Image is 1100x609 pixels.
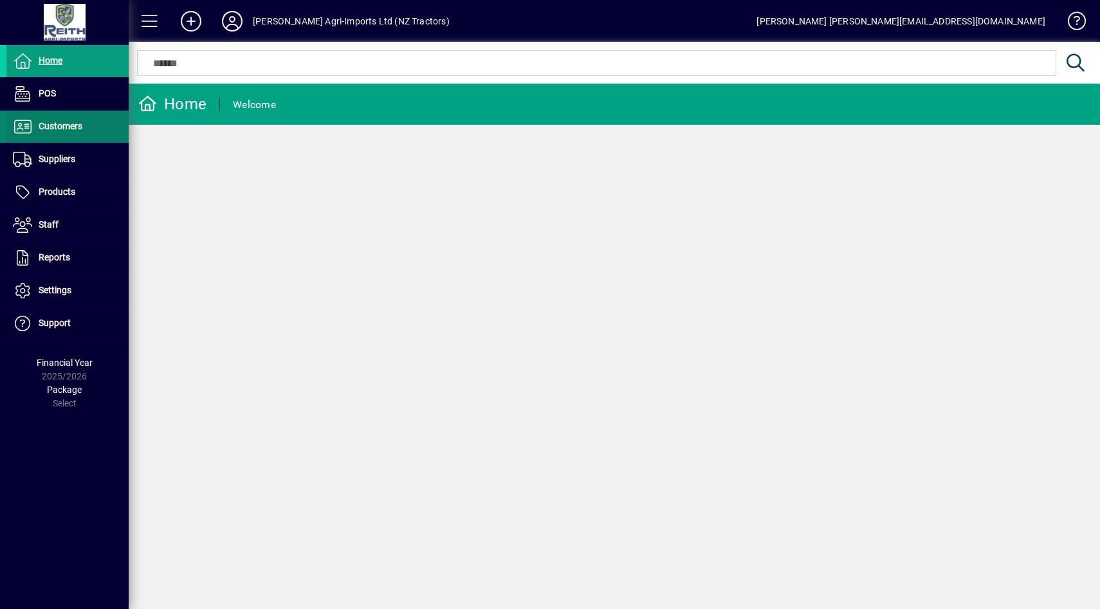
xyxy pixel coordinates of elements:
[39,285,71,295] span: Settings
[6,307,129,340] a: Support
[37,358,93,368] span: Financial Year
[6,78,129,110] a: POS
[39,186,75,197] span: Products
[39,252,70,262] span: Reports
[6,275,129,307] a: Settings
[1058,3,1084,44] a: Knowledge Base
[6,242,129,274] a: Reports
[6,209,129,241] a: Staff
[6,111,129,143] a: Customers
[138,94,206,114] div: Home
[170,10,212,33] button: Add
[253,11,450,32] div: [PERSON_NAME] Agri-Imports Ltd (NZ Tractors)
[39,219,59,230] span: Staff
[233,95,276,115] div: Welcome
[39,88,56,98] span: POS
[47,385,82,395] span: Package
[212,10,253,33] button: Profile
[6,143,129,176] a: Suppliers
[756,11,1045,32] div: [PERSON_NAME] [PERSON_NAME][EMAIL_ADDRESS][DOMAIN_NAME]
[39,154,75,164] span: Suppliers
[39,318,71,328] span: Support
[39,121,82,131] span: Customers
[39,55,62,66] span: Home
[6,176,129,208] a: Products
